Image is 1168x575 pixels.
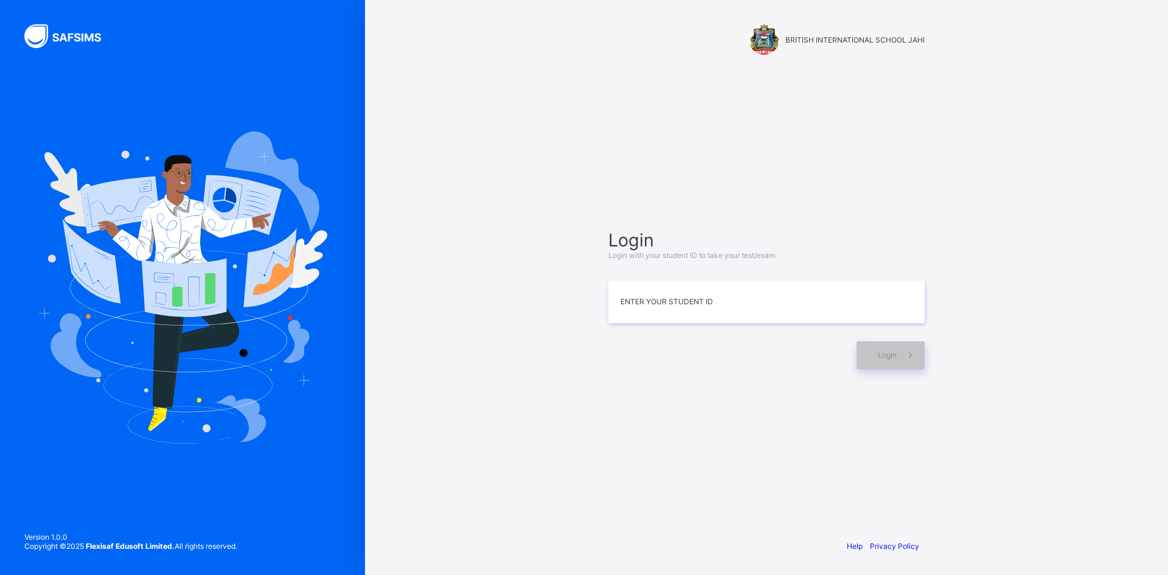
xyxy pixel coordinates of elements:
img: Hero Image [38,131,327,443]
span: Login with your student ID to take your test/exam [608,251,775,260]
a: Help [847,542,863,551]
img: SAFSIMS Logo [24,24,116,48]
span: Login [878,350,897,360]
span: Version 1.0.0 [24,532,237,542]
span: BRITISH INTERNATIONAL SCHOOL JAHI [785,35,925,44]
strong: Flexisaf Edusoft Limited. [86,542,175,551]
span: Copyright © 2025 All rights reserved. [24,542,237,551]
a: Privacy Policy [870,542,919,551]
span: Login [608,229,925,251]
